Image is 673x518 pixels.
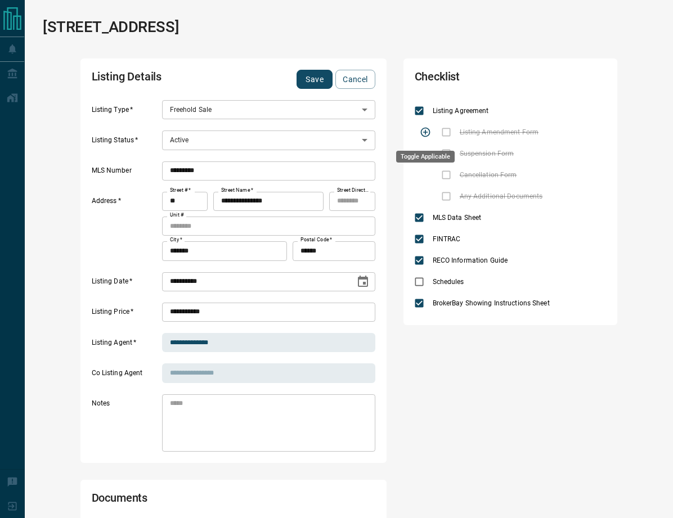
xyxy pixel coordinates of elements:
[430,298,553,308] span: BrokerBay Showing Instructions Sheet
[430,255,510,265] span: RECO Information Guide
[430,277,467,287] span: Schedules
[92,277,159,291] label: Listing Date
[92,307,159,322] label: Listing Price
[430,213,484,223] span: MLS Data Sheet
[92,338,159,353] label: Listing Agent
[170,236,182,244] label: City
[221,187,253,194] label: Street Name
[457,148,517,159] span: Suspension Form
[170,211,184,219] label: Unit #
[297,70,333,89] button: Save
[415,121,436,143] span: Toggle Applicable
[457,191,546,201] span: Any Additional Documents
[92,491,262,510] h2: Documents
[430,106,492,116] span: Listing Agreement
[335,70,375,89] button: Cancel
[457,127,541,137] span: Listing Amendment Form
[170,187,191,194] label: Street #
[92,399,159,452] label: Notes
[430,234,464,244] span: FINTRAC
[43,18,179,36] h1: [STREET_ADDRESS]
[162,130,375,150] div: Active
[92,166,159,181] label: MLS Number
[92,70,262,89] h2: Listing Details
[396,151,455,163] div: Toggle Applicable
[337,187,370,194] label: Street Direction
[92,368,159,383] label: Co Listing Agent
[92,105,159,120] label: Listing Type
[352,271,374,293] button: Choose date, selected date is Sep 2, 2025
[415,70,530,89] h2: Checklist
[457,170,520,180] span: Cancellation Form
[162,100,375,119] div: Freehold Sale
[300,236,332,244] label: Postal Code
[92,196,159,260] label: Address
[92,136,159,150] label: Listing Status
